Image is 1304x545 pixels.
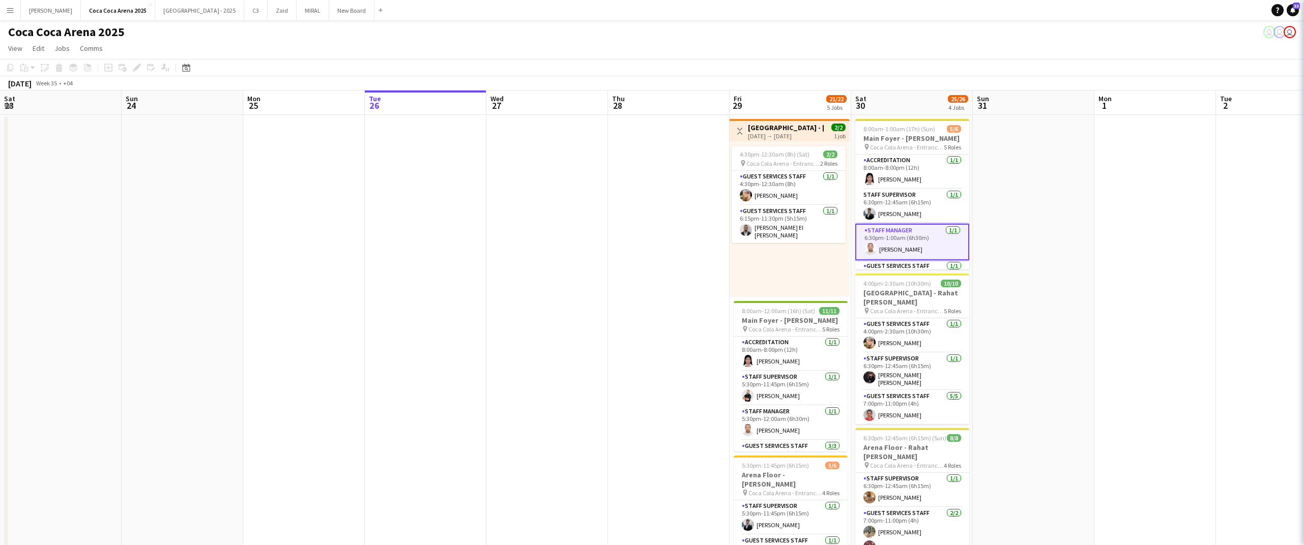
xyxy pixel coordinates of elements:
app-card-role: Staff Manager1/15:30pm-12:00am (6h30m)[PERSON_NAME] [734,406,848,440]
div: [DATE] [8,78,32,88]
span: Mon [247,94,260,103]
span: Sat [855,94,866,103]
app-card-role: Guest Services Staff1/14:30pm-12:30am (8h)[PERSON_NAME] [732,171,846,205]
span: Coca Cola Arena - Entrance F [748,325,822,333]
app-user-avatar: Kate Oliveros [1284,26,1296,38]
app-card-role: Staff Supervisor1/15:30pm-11:45pm (6h15m)[PERSON_NAME] [734,371,848,406]
span: 5 Roles [944,143,961,151]
span: 26 [367,100,381,111]
span: 5/6 [825,462,839,469]
span: 2 [1219,100,1232,111]
span: 4:30pm-12:30am (8h) (Sat) [740,150,809,158]
span: Fri [734,94,742,103]
span: Week 35 [34,79,59,87]
app-job-card: 8:00am-1:00am (17h) (Sun)5/6Main Foyer - [PERSON_NAME] Coca Cola Arena - Entrance F5 RolesAccredi... [855,119,969,269]
app-card-role: Guest Services Staff5/57:00pm-11:00pm (4h)[PERSON_NAME][PERSON_NAME] El [PERSON_NAME] [855,390,969,487]
span: Sun [126,94,138,103]
app-card-role: Guest Services Staff3/36:15pm-10:15pm (4h) [734,440,848,504]
div: +04 [63,79,73,87]
app-job-card: 8:00am-12:00am (16h) (Sat)11/11Main Foyer - [PERSON_NAME] Coca Cola Arena - Entrance F5 RolesAccr... [734,301,848,451]
span: View [8,44,22,53]
span: 1 [1097,100,1112,111]
span: 8:00am-12:00am (16h) (Sat) [742,307,815,315]
span: 4 Roles [944,462,961,469]
span: 28 [611,100,625,111]
app-card-role: Staff Supervisor1/15:30pm-11:45pm (6h15m)[PERSON_NAME] [734,500,848,535]
span: 25 [246,100,260,111]
h3: Main Foyer - [PERSON_NAME] [734,316,848,325]
button: Coca Coca Arena 2025 [81,1,155,20]
span: 33 [1293,3,1300,9]
app-job-card: 4:00pm-2:30am (10h30m) (Sun)10/10[GEOGRAPHIC_DATA] - Rahat [PERSON_NAME] Coca Cola Arena - Entran... [855,274,969,424]
app-card-role: Staff Supervisor1/16:30pm-12:45am (6h15m)[PERSON_NAME] [855,473,969,507]
app-card-role: Accreditation1/18:00am-8:00pm (12h)[PERSON_NAME] [734,337,848,371]
span: Tue [369,94,381,103]
span: 5:30pm-11:45pm (6h15m) [742,462,809,469]
span: 23 [3,100,15,111]
span: 27 [489,100,504,111]
a: 33 [1287,4,1299,16]
button: C3 [244,1,268,20]
button: [PERSON_NAME] [21,1,81,20]
span: 21/22 [826,95,847,103]
span: Coca Cola Arena - Entrance F [870,143,944,151]
span: 4 Roles [822,489,839,497]
span: Thu [612,94,625,103]
span: Sun [977,94,989,103]
a: View [4,42,26,55]
app-card-role: Accreditation1/18:00am-8:00pm (12h)[PERSON_NAME] [855,155,969,189]
app-card-role: Staff Manager1/16:30pm-1:00am (6h30m)[PERSON_NAME] [855,224,969,260]
span: 31 [975,100,989,111]
app-user-avatar: Kate Oliveros [1263,26,1276,38]
span: 6:30pm-12:45am (6h15m) (Sun) [863,434,946,442]
span: Jobs [54,44,70,53]
span: 4:00pm-2:30am (10h30m) (Sun) [863,280,941,287]
span: Sat [4,94,15,103]
div: 4 Jobs [948,104,968,111]
span: 2 Roles [820,160,837,167]
app-card-role: Guest Services Staff1/14:00pm-2:30am (10h30m)[PERSON_NAME] [855,318,969,353]
h3: Arena Floor - Rahat [PERSON_NAME] [855,443,969,461]
span: Coca Cola Arena - Entrance F [870,462,944,469]
h3: [GEOGRAPHIC_DATA] - [PERSON_NAME] [748,123,824,132]
span: 29 [732,100,742,111]
div: [DATE] → [DATE] [748,132,824,140]
span: Comms [80,44,103,53]
app-card-role: Staff Supervisor1/16:30pm-12:45am (6h15m)[PERSON_NAME] [PERSON_NAME] [855,353,969,390]
span: 5 Roles [944,307,961,315]
a: Comms [76,42,107,55]
button: MIRAL [297,1,329,20]
h3: Main Foyer - [PERSON_NAME] [855,134,969,143]
span: 2/2 [831,124,846,131]
app-user-avatar: Kate Oliveros [1273,26,1286,38]
span: Tue [1220,94,1232,103]
span: 11/11 [819,307,839,315]
div: 5 Jobs [827,104,846,111]
span: Wed [490,94,504,103]
app-card-role: Guest Services Staff1/16:15pm-11:30pm (5h15m)[PERSON_NAME] El [PERSON_NAME] [732,205,846,243]
app-job-card: 4:30pm-12:30am (8h) (Sat)2/2 Coca Cola Arena - Entrance F2 RolesGuest Services Staff1/14:30pm-12:... [732,146,846,243]
a: Edit [28,42,48,55]
span: 25/26 [948,95,968,103]
span: 30 [854,100,866,111]
button: New Board [329,1,374,20]
span: Mon [1098,94,1112,103]
span: 24 [124,100,138,111]
span: 2/2 [823,150,837,158]
span: Edit [33,44,44,53]
a: Jobs [50,42,74,55]
h1: Coca Coca Arena 2025 [8,24,125,40]
span: Coca Cola Arena - Entrance F [870,307,944,315]
span: Coca Cola Arena - Entrance F [746,160,820,167]
div: 1 job [834,131,846,140]
button: [GEOGRAPHIC_DATA] - 2025 [155,1,244,20]
span: 5/6 [947,125,961,133]
span: Coca Cola Arena - Entrance F [748,489,822,497]
span: 8/8 [947,434,961,442]
span: 8:00am-1:00am (17h) (Sun) [863,125,935,133]
h3: Arena Floor - [PERSON_NAME] [734,470,848,489]
app-card-role: Staff Supervisor1/16:30pm-12:45am (6h15m)[PERSON_NAME] [855,189,969,224]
